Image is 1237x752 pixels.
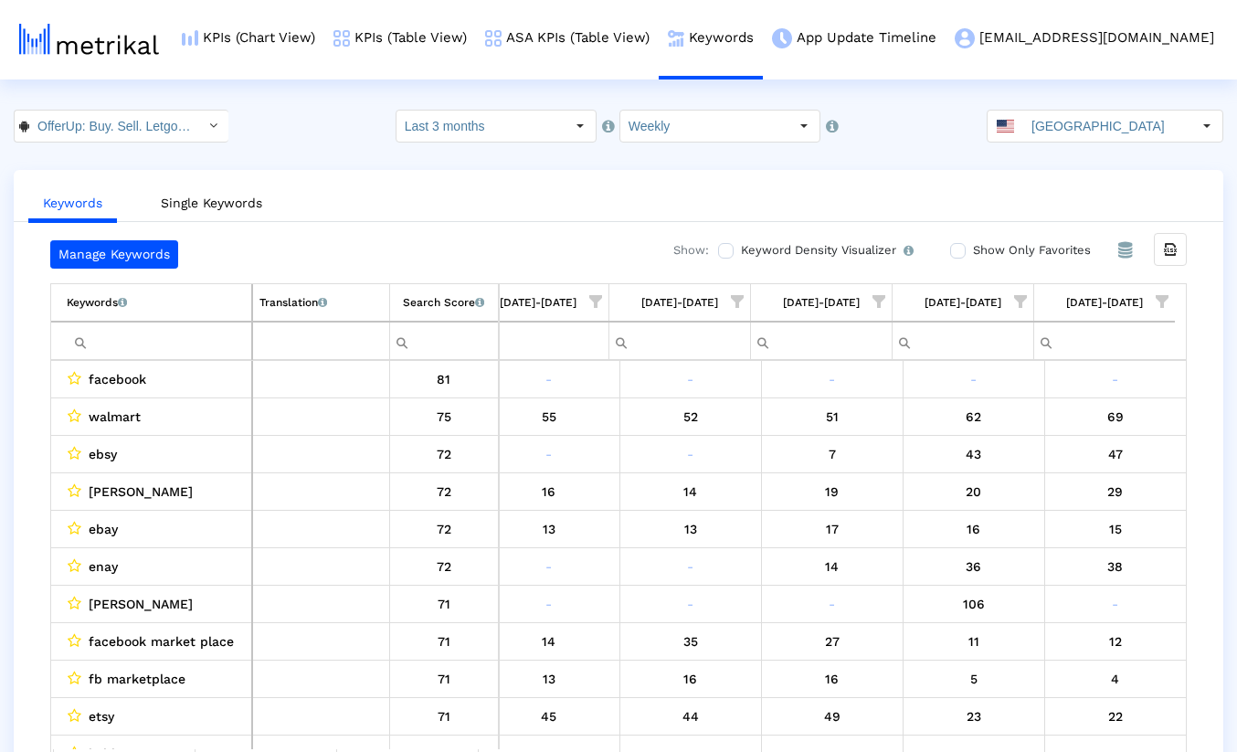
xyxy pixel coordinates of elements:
[89,555,118,578] span: enay
[467,284,608,322] td: Column 08/17/25-08/23/25
[892,284,1033,322] td: Column 09/07/25-09/13/25
[89,367,146,391] span: facebook
[910,555,1038,578] div: 9/13/25
[485,405,613,429] div: 8/23/25
[910,442,1038,466] div: 9/13/25
[396,630,492,653] div: 71
[788,111,819,142] div: Select
[627,704,755,728] div: 8/30/25
[1154,233,1187,266] div: Export all data
[182,30,198,46] img: kpi-chart-menu-icon.png
[396,667,492,691] div: 71
[768,667,896,691] div: 9/6/25
[768,405,896,429] div: 9/6/25
[768,367,896,391] div: 9/6/25
[485,367,613,391] div: 8/23/25
[768,480,896,503] div: 9/6/25
[1052,405,1180,429] div: 9/20/25
[67,326,251,356] input: Filter cell
[485,30,502,47] img: kpi-table-menu-icon.png
[28,186,117,223] a: Keywords
[390,326,499,356] input: Filter cell
[910,405,1038,429] div: 9/13/25
[468,326,608,356] input: Filter cell
[252,322,389,360] td: Filter cell
[146,186,277,220] a: Single Keywords
[1066,291,1143,314] div: [DATE]-[DATE]
[925,291,1001,314] div: [DATE]-[DATE]
[1052,442,1180,466] div: 9/20/25
[197,111,228,142] div: Select
[396,592,492,616] div: 71
[333,30,350,47] img: kpi-table-menu-icon.png
[89,405,141,429] span: walmart
[772,28,792,48] img: app-update-menu-icon.png
[608,322,750,360] td: Filter cell
[1052,630,1180,653] div: 9/20/25
[1033,322,1175,360] td: Filter cell
[968,240,1091,260] label: Show Only Favorites
[768,555,896,578] div: 9/6/25
[67,291,127,314] div: Keywords
[89,517,118,541] span: ebay
[1033,284,1175,322] td: Column 09/14/25-09/20/25
[500,291,576,314] div: [DATE]-[DATE]
[396,517,492,541] div: 72
[89,667,185,691] span: fb marketplace
[389,284,499,322] td: Column Search Score
[253,326,389,356] input: Filter cell
[89,592,193,616] span: [PERSON_NAME]
[396,442,492,466] div: 72
[1014,295,1027,308] span: Show filter options for column '09/07/25-09/13/25'
[750,322,892,360] td: Filter cell
[89,630,234,653] span: facebook market place
[589,295,602,308] span: Show filter options for column '08/17/25-08/23/25'
[1052,480,1180,503] div: 9/20/25
[485,442,613,466] div: 8/23/25
[396,405,492,429] div: 75
[627,667,755,691] div: 8/30/25
[1052,555,1180,578] div: 9/20/25
[396,367,492,391] div: 81
[731,295,744,308] span: Show filter options for column '08/24/25-08/30/25'
[751,326,892,356] input: Filter cell
[768,517,896,541] div: 9/6/25
[910,592,1038,616] div: 9/13/25
[893,326,1033,356] input: Filter cell
[627,442,755,466] div: 8/30/25
[1156,295,1168,308] span: Show filter options for column '09/14/25-09/20/25'
[467,322,608,360] td: Filter cell
[910,517,1038,541] div: 9/13/25
[768,630,896,653] div: 9/6/25
[89,442,117,466] span: ebsy
[1052,667,1180,691] div: 9/20/25
[50,240,178,269] a: Manage Keywords
[485,630,613,653] div: 8/23/25
[668,30,684,47] img: keywords.png
[627,555,755,578] div: 8/30/25
[565,111,596,142] div: Select
[396,480,492,503] div: 72
[252,284,389,322] td: Column Translation
[51,284,252,322] td: Column Keyword
[641,291,718,314] div: [DATE]-[DATE]
[910,667,1038,691] div: 9/13/25
[627,405,755,429] div: 8/30/25
[485,480,613,503] div: 8/23/25
[89,480,193,503] span: [PERSON_NAME]
[485,517,613,541] div: 8/23/25
[485,704,613,728] div: 8/23/25
[627,592,755,616] div: 8/30/25
[910,367,1038,391] div: 9/13/25
[1052,704,1180,728] div: 9/20/25
[955,28,975,48] img: my-account-menu-icon.png
[1034,326,1176,356] input: Filter cell
[608,284,750,322] td: Column 08/24/25-08/30/25
[396,704,492,728] div: 71
[768,592,896,616] div: 9/6/25
[19,24,159,55] img: metrical-logo-light.png
[627,367,755,391] div: 8/30/25
[768,704,896,728] div: 9/6/25
[609,326,750,356] input: Filter cell
[627,480,755,503] div: 8/30/25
